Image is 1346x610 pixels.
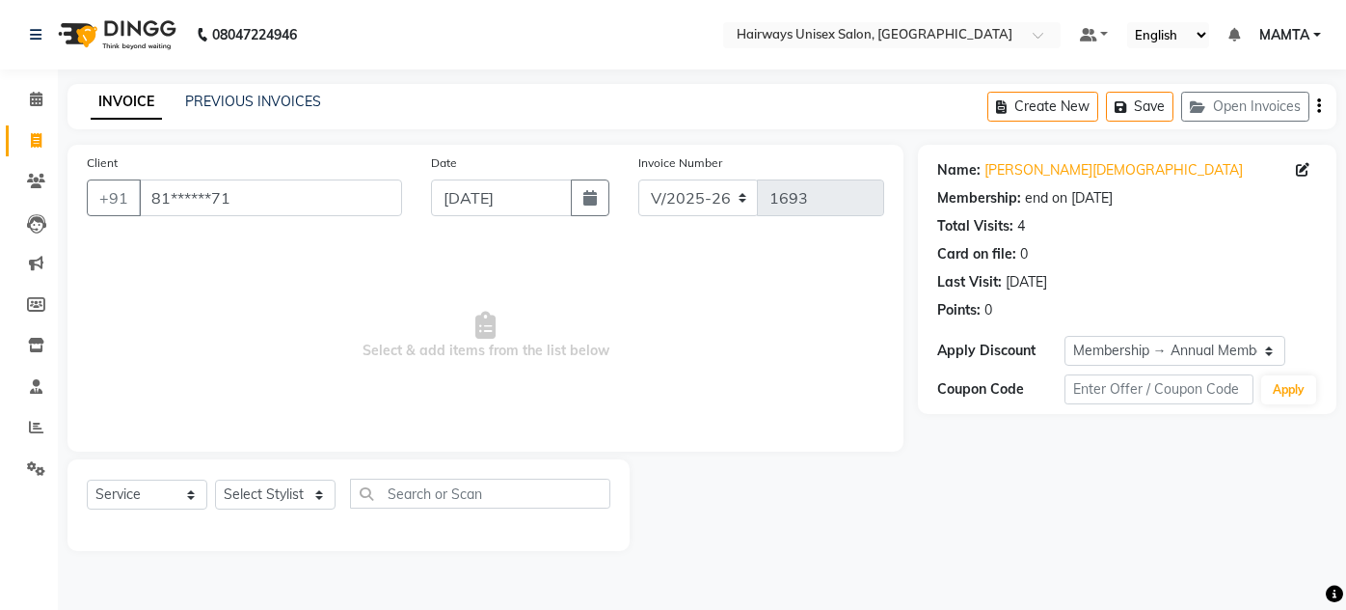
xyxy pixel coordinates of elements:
[185,93,321,110] a: PREVIOUS INVOICES
[1181,92,1309,122] button: Open Invoices
[1106,92,1173,122] button: Save
[1020,244,1028,264] div: 0
[1025,188,1113,208] div: end on [DATE]
[49,8,181,62] img: logo
[937,272,1002,292] div: Last Visit:
[937,244,1016,264] div: Card on file:
[91,85,162,120] a: INVOICE
[139,180,402,216] input: Search by Name/Mobile/Email/Code
[1017,216,1025,236] div: 4
[937,341,1063,361] div: Apply Discount
[212,8,297,62] b: 08047224946
[987,92,1098,122] button: Create New
[1261,375,1316,404] button: Apply
[937,216,1013,236] div: Total Visits:
[87,180,141,216] button: +91
[87,154,118,172] label: Client
[638,154,722,172] label: Invoice Number
[937,188,1021,208] div: Membership:
[1064,374,1254,404] input: Enter Offer / Coupon Code
[87,239,884,432] span: Select & add items from the list below
[984,160,1243,180] a: [PERSON_NAME][DEMOGRAPHIC_DATA]
[937,160,981,180] div: Name:
[431,154,457,172] label: Date
[1259,25,1309,45] span: MAMTA
[350,479,610,509] input: Search or Scan
[937,300,981,320] div: Points:
[1006,272,1047,292] div: [DATE]
[984,300,992,320] div: 0
[937,379,1063,400] div: Coupon Code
